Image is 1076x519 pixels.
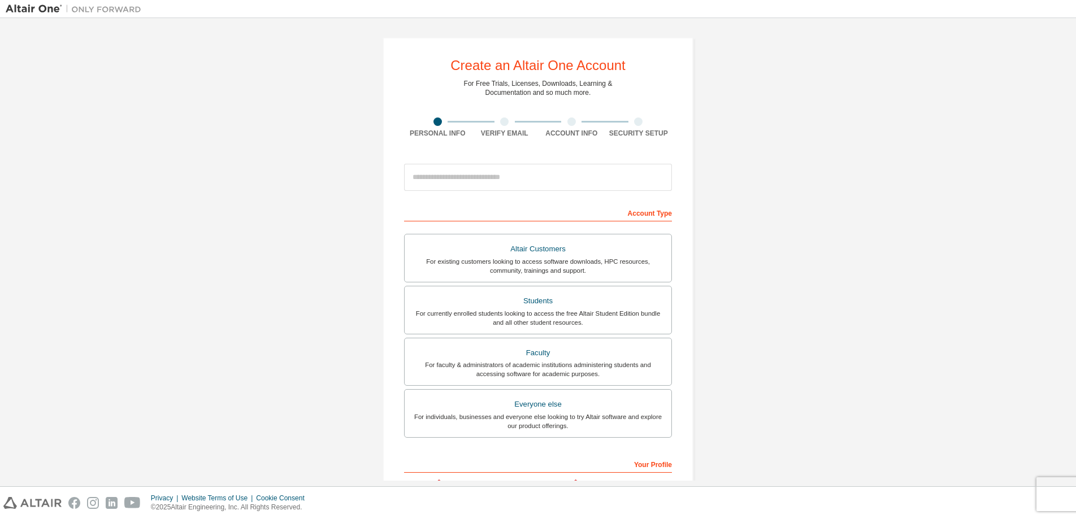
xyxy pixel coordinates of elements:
label: Last Name [541,478,672,487]
div: Verify Email [471,129,539,138]
img: facebook.svg [68,497,80,509]
div: For Free Trials, Licenses, Downloads, Learning & Documentation and so much more. [464,79,613,97]
img: altair_logo.svg [3,497,62,509]
div: Website Terms of Use [181,494,256,503]
div: Your Profile [404,455,672,473]
div: Security Setup [605,129,672,138]
div: Faculty [411,345,665,361]
div: For currently enrolled students looking to access the free Altair Student Edition bundle and all ... [411,309,665,327]
div: Cookie Consent [256,494,311,503]
div: Account Info [538,129,605,138]
div: Students [411,293,665,309]
p: © 2025 Altair Engineering, Inc. All Rights Reserved. [151,503,311,512]
label: First Name [404,478,535,487]
div: Everyone else [411,396,665,412]
div: For individuals, businesses and everyone else looking to try Altair software and explore our prod... [411,412,665,430]
div: Account Type [404,203,672,221]
div: For existing customers looking to access software downloads, HPC resources, community, trainings ... [411,257,665,275]
div: Privacy [151,494,181,503]
img: youtube.svg [124,497,141,509]
div: Personal Info [404,129,471,138]
img: instagram.svg [87,497,99,509]
img: linkedin.svg [106,497,118,509]
img: Altair One [6,3,147,15]
div: For faculty & administrators of academic institutions administering students and accessing softwa... [411,360,665,378]
div: Altair Customers [411,241,665,257]
div: Create an Altair One Account [450,59,626,72]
